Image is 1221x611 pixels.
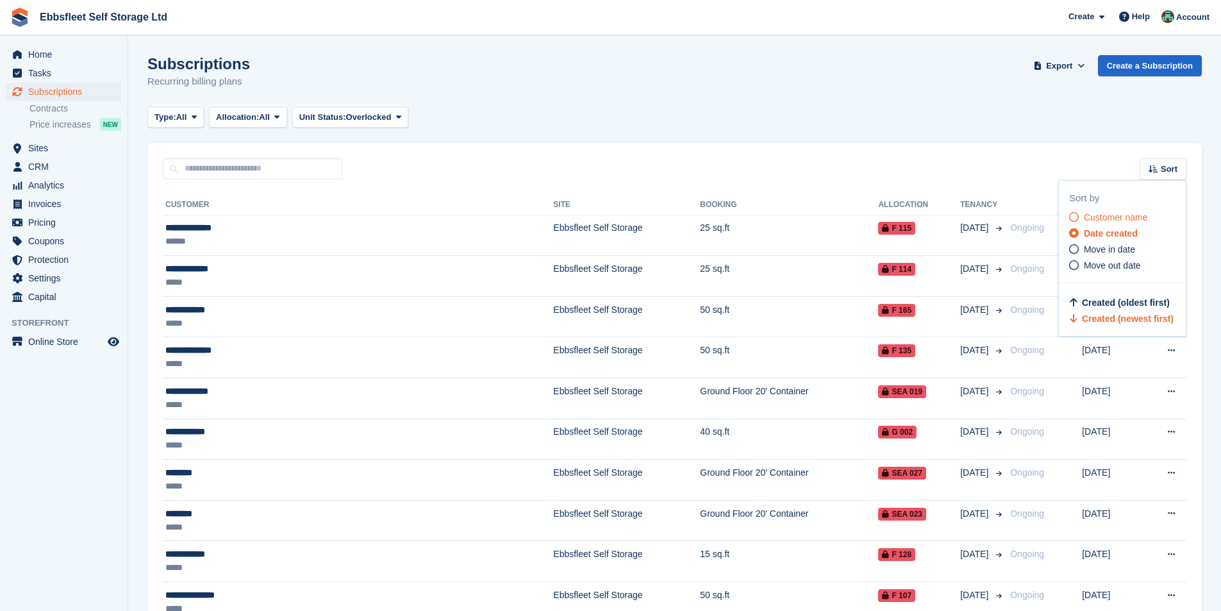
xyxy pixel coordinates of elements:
[1069,243,1186,256] a: Move in date
[960,425,991,439] span: [DATE]
[553,541,700,582] td: Ebbsfleet Self Storage
[1082,314,1174,324] span: Created (newest first)
[28,333,105,351] span: Online Store
[700,215,878,256] td: 25 sq.ft
[553,256,700,297] td: Ebbsfleet Self Storage
[878,344,915,357] span: F 135
[28,213,105,231] span: Pricing
[553,419,700,460] td: Ebbsfleet Self Storage
[209,107,287,128] button: Allocation: All
[12,317,128,330] span: Storefront
[6,288,121,306] a: menu
[700,419,878,460] td: 40 sq.ft
[960,221,991,235] span: [DATE]
[6,176,121,194] a: menu
[960,262,991,276] span: [DATE]
[878,385,926,398] span: SEA 019
[553,195,700,215] th: Site
[28,269,105,287] span: Settings
[147,107,204,128] button: Type: All
[700,256,878,297] td: 25 sq.ft
[878,426,917,439] span: G 002
[106,334,121,349] a: Preview store
[1161,10,1174,23] img: George Spring
[1010,426,1044,437] span: Ongoing
[1010,467,1044,478] span: Ongoing
[1068,10,1094,23] span: Create
[1010,386,1044,396] span: Ongoing
[700,296,878,337] td: 50 sq.ft
[147,55,250,72] h1: Subscriptions
[1069,314,1174,324] a: Created (newest first)
[6,251,121,269] a: menu
[259,111,270,124] span: All
[700,337,878,378] td: 50 sq.ft
[878,263,915,276] span: F 114
[6,139,121,157] a: menu
[1084,260,1141,271] span: Move out date
[878,222,915,235] span: F 115
[28,139,105,157] span: Sites
[1010,264,1044,274] span: Ongoing
[1082,297,1170,308] span: Created (oldest first)
[1082,541,1142,582] td: [DATE]
[1082,337,1142,378] td: [DATE]
[1069,191,1186,206] div: Sort by
[700,500,878,541] td: Ground Floor 20' Container
[1031,55,1088,76] button: Export
[1132,10,1150,23] span: Help
[1069,297,1170,308] a: Created (oldest first)
[700,460,878,501] td: Ground Floor 20' Container
[292,107,409,128] button: Unit Status: Overlocked
[1010,345,1044,355] span: Ongoing
[960,548,991,561] span: [DATE]
[29,119,91,131] span: Price increases
[35,6,172,28] a: Ebbsfleet Self Storage Ltd
[28,64,105,82] span: Tasks
[1069,227,1186,240] a: Date created
[28,232,105,250] span: Coupons
[163,195,553,215] th: Customer
[878,508,926,521] span: SEA 023
[960,466,991,480] span: [DATE]
[6,195,121,213] a: menu
[1176,11,1209,24] span: Account
[1084,228,1138,239] span: Date created
[1082,460,1142,501] td: [DATE]
[878,304,915,317] span: F 165
[29,117,121,131] a: Price increases NEW
[6,158,121,176] a: menu
[553,500,700,541] td: Ebbsfleet Self Storage
[1082,378,1142,419] td: [DATE]
[216,111,259,124] span: Allocation:
[299,111,346,124] span: Unit Status:
[147,74,250,89] p: Recurring billing plans
[346,111,392,124] span: Overlocked
[6,83,121,101] a: menu
[700,195,878,215] th: Booking
[6,64,121,82] a: menu
[29,103,121,115] a: Contracts
[28,176,105,194] span: Analytics
[878,467,926,480] span: SEA 027
[176,111,187,124] span: All
[100,118,121,131] div: NEW
[960,344,991,357] span: [DATE]
[1069,259,1186,272] a: Move out date
[1069,211,1186,224] a: Customer name
[1010,590,1044,600] span: Ongoing
[553,378,700,419] td: Ebbsfleet Self Storage
[878,548,915,561] span: F 128
[1082,419,1142,460] td: [DATE]
[960,507,991,521] span: [DATE]
[28,83,105,101] span: Subscriptions
[878,589,915,602] span: F 107
[28,195,105,213] span: Invoices
[878,195,960,215] th: Allocation
[553,460,700,501] td: Ebbsfleet Self Storage
[1010,222,1044,233] span: Ongoing
[28,288,105,306] span: Capital
[960,195,1005,215] th: Tenancy
[6,46,121,63] a: menu
[28,46,105,63] span: Home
